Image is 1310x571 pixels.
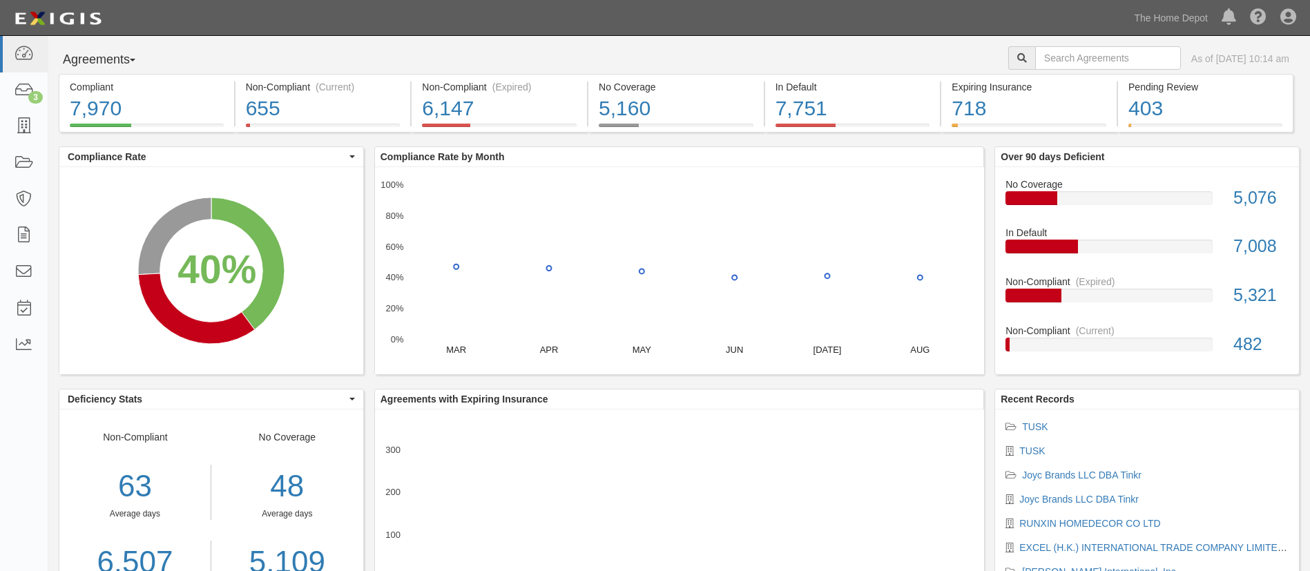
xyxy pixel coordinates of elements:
div: (Expired) [1076,275,1115,289]
div: In Default [995,226,1299,240]
b: Agreements with Expiring Insurance [381,394,548,405]
a: The Home Depot [1127,4,1215,32]
div: 6,147 [422,94,577,124]
div: In Default [776,80,930,94]
text: 80% [385,211,403,221]
a: RUNXIN HOMEDECOR CO LTD [1019,518,1160,529]
text: 0% [390,334,403,345]
div: 482 [1223,332,1299,357]
a: Expiring Insurance718 [941,124,1117,135]
a: No Coverage5,160 [588,124,764,135]
span: Deficiency Stats [68,392,346,406]
button: Compliance Rate [59,147,363,166]
div: 655 [246,94,401,124]
a: Non-Compliant(Current)655 [235,124,411,135]
text: JUN [726,345,743,355]
div: No Coverage [995,177,1299,191]
div: Non-Compliant (Expired) [422,80,577,94]
div: 48 [222,465,353,508]
i: Help Center - Complianz [1250,10,1266,26]
div: 5,160 [599,94,753,124]
div: 5,076 [1223,186,1299,211]
div: Average days [222,508,353,520]
div: Average days [59,508,211,520]
input: Search Agreements [1035,46,1181,70]
div: 7,008 [1223,234,1299,259]
div: Non-Compliant [995,324,1299,338]
a: In Default7,008 [1005,226,1289,275]
a: No Coverage5,076 [1005,177,1289,226]
svg: A chart. [59,167,363,374]
button: Agreements [59,46,162,74]
div: 403 [1128,94,1282,124]
div: No Coverage [599,80,753,94]
div: (Current) [316,80,354,94]
text: 40% [385,272,403,282]
text: MAR [446,345,466,355]
div: Pending Review [1128,80,1282,94]
button: Deficiency Stats [59,389,363,409]
a: TUSK [1022,421,1048,432]
text: APR [539,345,558,355]
div: 5,321 [1223,283,1299,308]
a: Compliant7,970 [59,124,234,135]
text: 20% [385,303,403,313]
div: 63 [59,465,211,508]
svg: A chart. [375,167,984,374]
div: 7,970 [70,94,224,124]
div: 7,751 [776,94,930,124]
div: Non-Compliant (Current) [246,80,401,94]
b: Over 90 days Deficient [1001,151,1104,162]
div: Non-Compliant [995,275,1299,289]
a: Pending Review403 [1118,124,1293,135]
div: 40% [177,242,256,298]
a: In Default7,751 [765,124,941,135]
text: 200 [385,487,401,497]
img: logo-5460c22ac91f19d4615b14bd174203de0afe785f0fc80cf4dbbc73dc1793850b.png [10,6,106,31]
b: Recent Records [1001,394,1075,405]
a: Non-Compliant(Current)482 [1005,324,1289,362]
div: (Expired) [492,80,532,94]
text: AUG [910,345,929,355]
div: 718 [952,94,1106,124]
text: 300 [385,445,401,455]
a: Non-Compliant(Expired)6,147 [412,124,587,135]
text: 60% [385,241,403,251]
span: Compliance Rate [68,150,346,164]
text: 100 [385,529,401,539]
text: 100% [381,180,404,190]
div: 3 [28,91,43,104]
a: Joyc Brands LLC DBA Tinkr [1022,470,1142,481]
text: MAY [632,345,651,355]
div: (Current) [1076,324,1115,338]
text: [DATE] [813,345,841,355]
a: Joyc Brands LLC DBA Tinkr [1019,494,1139,505]
b: Compliance Rate by Month [381,151,505,162]
a: TUSK [1019,445,1045,456]
div: Compliant [70,80,224,94]
div: As of [DATE] 10:14 am [1191,52,1289,66]
a: Non-Compliant(Expired)5,321 [1005,275,1289,324]
div: Expiring Insurance [952,80,1106,94]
